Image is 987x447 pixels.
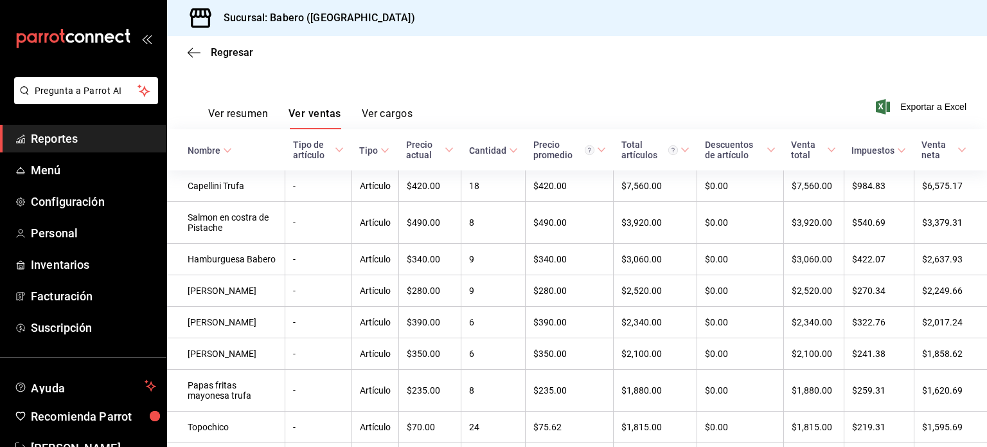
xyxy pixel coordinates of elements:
td: $2,637.93 [914,244,987,275]
td: $3,920.00 [614,202,697,244]
td: $7,560.00 [614,170,697,202]
td: Artículo [351,338,398,370]
span: Inventarios [31,256,156,273]
td: Salmon en costra de Pistache [167,202,285,244]
td: $280.00 [398,275,461,307]
td: $2,340.00 [614,307,697,338]
td: $390.00 [526,307,614,338]
td: $2,340.00 [783,307,844,338]
td: $390.00 [398,307,461,338]
td: $2,520.00 [783,275,844,307]
svg: El total artículos considera cambios de precios en los artículos así como costos adicionales por ... [668,145,678,155]
td: $322.76 [844,307,914,338]
td: Artículo [351,170,398,202]
div: Descuentos de artículo [705,140,765,160]
td: $2,520.00 [614,275,697,307]
td: $1,595.69 [914,412,987,443]
td: $75.62 [526,412,614,443]
span: Precio promedio [533,140,606,160]
td: $1,620.69 [914,370,987,412]
div: navigation tabs [208,107,413,129]
div: Precio promedio [533,140,594,160]
span: Facturación [31,287,156,305]
td: - [285,338,352,370]
span: Impuestos [851,145,906,156]
button: Ver ventas [289,107,341,129]
td: $3,920.00 [783,202,844,244]
span: Configuración [31,193,156,210]
td: $3,060.00 [783,244,844,275]
button: Ver cargos [362,107,413,129]
span: Descuentos de artículo [705,140,776,160]
td: Hamburguesa Babero [167,244,285,275]
td: Papas fritas mayonesa trufa [167,370,285,412]
td: $1,815.00 [783,412,844,443]
td: $280.00 [526,275,614,307]
div: Impuestos [851,145,894,156]
span: Personal [31,224,156,242]
span: Precio actual [406,140,453,160]
span: Menú [31,161,156,179]
span: Total artículos [621,140,689,160]
td: $7,560.00 [783,170,844,202]
button: open_drawer_menu [141,33,152,44]
td: 9 [461,244,526,275]
td: [PERSON_NAME] [167,307,285,338]
div: Tipo [359,145,378,156]
td: Topochico [167,412,285,443]
span: Tipo de artículo [293,140,344,160]
td: $984.83 [844,170,914,202]
td: Artículo [351,370,398,412]
span: Tipo [359,145,389,156]
div: Tipo de artículo [293,140,333,160]
span: Recomienda Parrot [31,408,156,425]
span: Venta total [791,140,836,160]
td: $0.00 [697,202,784,244]
div: Nombre [188,145,220,156]
div: Cantidad [469,145,506,156]
span: Cantidad [469,145,518,156]
td: $1,858.62 [914,338,987,370]
td: 24 [461,412,526,443]
td: $540.69 [844,202,914,244]
td: Artículo [351,307,398,338]
button: Ver resumen [208,107,268,129]
td: Capellini Trufa [167,170,285,202]
td: $241.38 [844,338,914,370]
td: $0.00 [697,170,784,202]
span: Suscripción [31,319,156,336]
button: Pregunta a Parrot AI [14,77,158,104]
td: $490.00 [526,202,614,244]
td: $1,815.00 [614,412,697,443]
a: Pregunta a Parrot AI [9,93,158,107]
td: $420.00 [526,170,614,202]
td: - [285,412,352,443]
span: Reportes [31,130,156,147]
td: $1,880.00 [614,370,697,412]
td: Artículo [351,275,398,307]
td: - [285,202,352,244]
td: Artículo [351,244,398,275]
button: Exportar a Excel [878,99,966,114]
td: - [285,170,352,202]
span: Regresar [211,46,253,59]
td: $219.31 [844,412,914,443]
div: Venta neta [921,140,955,160]
span: Venta neta [921,140,966,160]
td: $270.34 [844,275,914,307]
td: $1,880.00 [783,370,844,412]
td: $70.00 [398,412,461,443]
td: $340.00 [398,244,461,275]
td: $235.00 [398,370,461,412]
td: $0.00 [697,244,784,275]
svg: Precio promedio = Total artículos / cantidad [585,145,594,155]
td: - [285,244,352,275]
button: Regresar [188,46,253,59]
td: $350.00 [398,338,461,370]
td: 8 [461,370,526,412]
td: 6 [461,338,526,370]
td: $3,379.31 [914,202,987,244]
td: Artículo [351,202,398,244]
span: Pregunta a Parrot AI [35,84,138,98]
div: Precio actual [406,140,441,160]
